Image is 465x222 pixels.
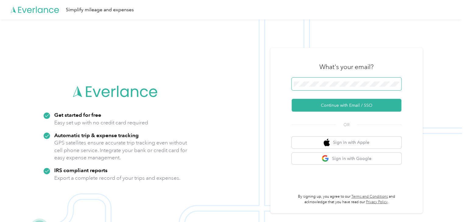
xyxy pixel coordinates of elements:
[351,194,388,199] a: Terms and Conditions
[366,200,388,204] a: Privacy Policy
[54,132,139,138] strong: Automatic trip & expense tracking
[292,194,401,205] p: By signing up, you agree to our and acknowledge that you have read our .
[54,139,187,161] p: GPS satellites ensure accurate trip tracking even without cell phone service. Integrate your bank...
[54,167,108,173] strong: IRS compliant reports
[321,155,329,162] img: google logo
[66,6,134,14] div: Simplify mileage and expenses
[54,112,101,118] strong: Get started for free
[54,119,148,127] p: Easy set up with no credit card required
[54,174,180,182] p: Export a complete record of your trips and expenses.
[292,99,401,112] button: Continue with Email / SSO
[292,137,401,148] button: apple logoSign in with Apple
[319,63,374,71] h3: What's your email?
[292,153,401,165] button: google logoSign in with Google
[324,139,330,146] img: apple logo
[336,122,357,128] span: OR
